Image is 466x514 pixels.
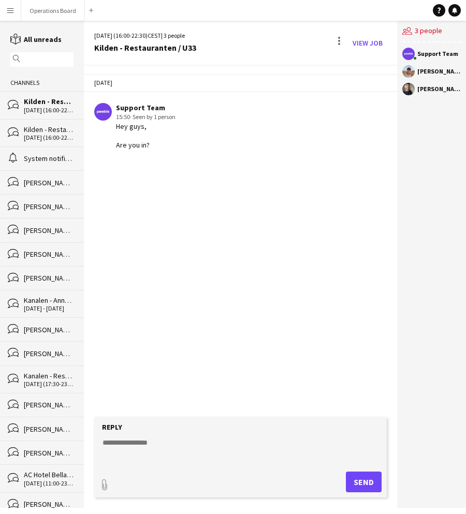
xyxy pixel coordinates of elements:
div: [PERSON_NAME] [24,349,74,358]
div: [PERSON_NAME] [24,273,74,283]
div: [PERSON_NAME] [24,178,74,187]
div: [PERSON_NAME] [24,249,74,259]
div: [PERSON_NAME] [417,86,461,92]
div: [PERSON_NAME] [24,500,74,509]
div: [DATE] (17:30-23:30) [24,380,74,388]
div: [DATE] [84,74,397,92]
div: System notifications [24,154,74,163]
div: AC Hotel Bella Sky - ACL / U30 [24,470,74,479]
button: Operations Board [21,1,85,21]
div: 15:50 [116,112,176,122]
div: [PERSON_NAME] [24,202,74,211]
div: [PERSON_NAME] [24,424,74,434]
span: CEST [148,32,161,39]
div: Hey guys, Are you in? [116,122,176,150]
div: [PERSON_NAME] [24,448,74,458]
button: Send [346,472,382,492]
span: · Seen by 1 person [130,113,176,121]
div: Kanalen - Restauranten / U31 [24,371,74,380]
a: All unreads [10,35,62,44]
div: [DATE] (16:00-22:30) [24,107,74,114]
div: [PERSON_NAME] [24,325,74,334]
label: Reply [102,422,122,432]
div: Support Team [417,51,458,57]
div: [PERSON_NAME] [24,226,74,235]
div: Kilden - Restauranten / U33 [94,43,196,52]
div: Kilden - Restauranten / U33 [24,97,74,106]
div: Support Team [116,103,176,112]
div: [DATE] (16:00-22:30) [24,134,74,141]
div: [DATE] (16:00-22:30) | 3 people [94,31,196,40]
div: [PERSON_NAME] [417,68,461,75]
a: View Job [348,35,387,51]
div: [DATE] (11:00-23:00) [24,480,74,487]
div: [PERSON_NAME] [24,400,74,409]
div: 3 people [402,21,461,42]
div: [DATE] - [DATE] [24,305,74,312]
div: Kanalen - Annekset / [PERSON_NAME] (52) [24,296,74,305]
div: Kilden - Restauranten / U33 [24,125,74,134]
